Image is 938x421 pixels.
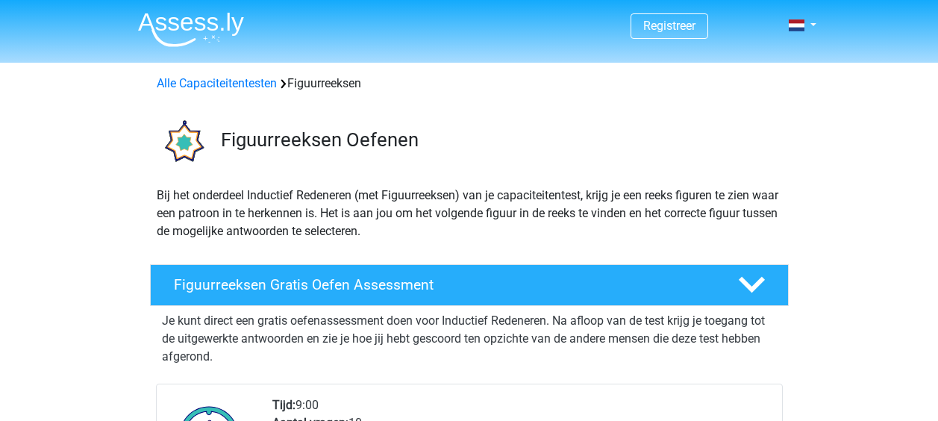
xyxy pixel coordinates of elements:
img: Assessly [138,12,244,47]
p: Je kunt direct een gratis oefenassessment doen voor Inductief Redeneren. Na afloop van de test kr... [162,312,777,366]
a: Alle Capaciteitentesten [157,76,277,90]
a: Registreer [643,19,695,33]
a: Figuurreeksen Gratis Oefen Assessment [144,264,795,306]
b: Tijd: [272,398,296,412]
img: figuurreeksen [151,110,214,174]
h3: Figuurreeksen Oefenen [221,128,777,152]
h4: Figuurreeksen Gratis Oefen Assessment [174,276,714,293]
div: Figuurreeksen [151,75,788,93]
p: Bij het onderdeel Inductief Redeneren (met Figuurreeksen) van je capaciteitentest, krijg je een r... [157,187,782,240]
